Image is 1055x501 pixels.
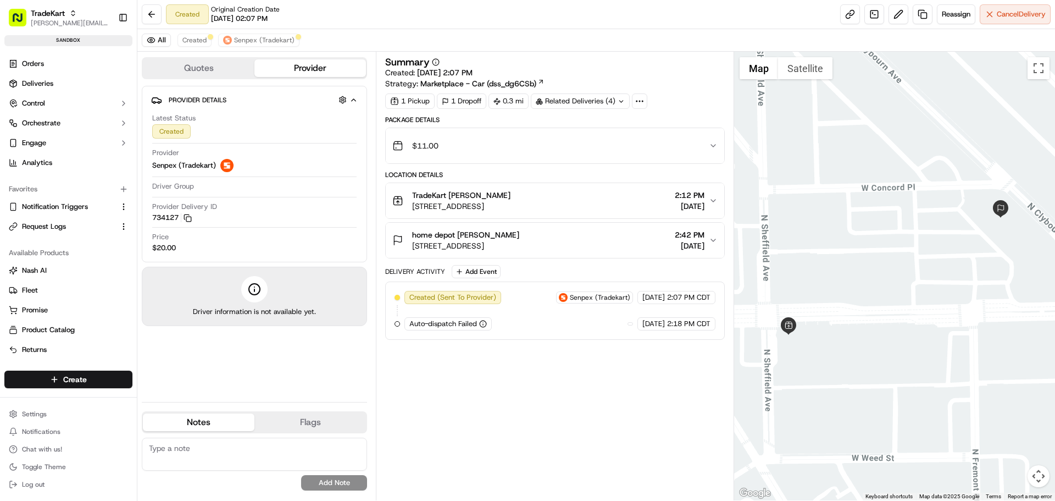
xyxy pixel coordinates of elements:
[77,272,133,281] a: Powered byPylon
[4,321,132,339] button: Product Catalog
[22,325,75,335] span: Product Catalog
[9,285,128,295] a: Fleet
[49,116,151,125] div: We're available if you need us!
[740,57,778,79] button: Show street map
[420,78,545,89] a: Marketplace - Car (dss_dg6CSb)
[417,68,473,78] span: [DATE] 2:07 PM
[4,424,132,439] button: Notifications
[385,93,435,109] div: 1 Pickup
[254,59,366,77] button: Provider
[22,98,45,108] span: Control
[4,459,132,475] button: Toggle Theme
[187,108,200,122] button: Start new chat
[152,202,217,212] span: Provider Delivery ID
[63,374,87,385] span: Create
[211,5,280,14] span: Original Creation Date
[211,14,268,24] span: [DATE] 02:07 PM
[9,222,115,232] a: Request Logs
[91,170,95,179] span: •
[737,486,773,500] a: Open this area in Google Maps (opens a new window)
[437,93,486,109] div: 1 Dropoff
[4,406,132,422] button: Settings
[88,241,181,261] a: 💻API Documentation
[22,345,47,355] span: Returns
[4,282,132,299] button: Fleet
[385,57,430,67] h3: Summary
[93,247,102,256] div: 💻
[152,113,196,123] span: Latest Status
[4,341,132,359] button: Returns
[4,154,132,172] a: Analytics
[570,293,630,302] span: Senpex (Tradekart)
[4,244,132,262] div: Available Products
[254,414,366,431] button: Flags
[412,240,519,251] span: [STREET_ADDRESS]
[420,78,536,89] span: Marketplace - Car (dss_dg6CSb)
[152,181,194,191] span: Driver Group
[152,161,216,170] span: Senpex (Tradekart)
[778,57,832,79] button: Show satellite imagery
[218,34,299,47] button: Senpex (Tradekart)
[409,319,477,329] span: Auto-dispatch Failed
[937,4,975,24] button: Reassign
[675,190,704,201] span: 2:12 PM
[9,202,115,212] a: Notification Triggers
[152,148,179,158] span: Provider
[675,240,704,251] span: [DATE]
[4,55,132,73] a: Orders
[22,480,45,489] span: Log out
[22,118,60,128] span: Orchestrate
[22,410,47,419] span: Settings
[675,229,704,240] span: 2:42 PM
[193,307,316,317] span: Driver information is not available yet.
[7,241,88,261] a: 📗Knowledge Base
[4,262,132,279] button: Nash AI
[152,243,176,253] span: $20.00
[22,158,52,168] span: Analytics
[97,170,120,179] span: [DATE]
[642,319,665,329] span: [DATE]
[11,190,29,207] img: Jeff Sasse
[91,200,95,209] span: •
[386,223,724,258] button: home depot [PERSON_NAME][STREET_ADDRESS]2:42 PM[DATE]
[488,93,529,109] div: 0.3 mi
[675,201,704,212] span: [DATE]
[151,91,358,109] button: Provider Details
[412,229,519,240] span: home depot [PERSON_NAME]
[143,414,254,431] button: Notes
[667,293,710,302] span: 2:07 PM CDT
[4,301,132,319] button: Promise
[412,201,510,212] span: [STREET_ADDRESS]
[9,345,128,355] a: Returns
[409,293,496,302] span: Created (Sent To Provider)
[4,95,132,112] button: Control
[170,141,200,154] button: See all
[9,266,128,276] a: Nash AI
[22,463,66,471] span: Toggle Theme
[11,160,29,178] img: Jeff Sasse
[986,493,1001,499] a: Terms (opens in new tab)
[22,266,47,276] span: Nash AI
[23,105,43,125] img: 1755196953914-cd9d9cba-b7f7-46ee-b6f5-75ff69acacf5
[142,34,171,47] button: All
[412,190,510,201] span: TradeKart [PERSON_NAME]
[4,198,132,216] button: Notification Triggers
[4,442,132,457] button: Chat with us!
[152,213,192,223] button: 734127
[942,9,970,19] span: Reassign
[559,293,568,302] img: senpex-logo.png
[4,477,132,492] button: Log out
[22,222,66,232] span: Request Logs
[220,159,234,172] img: senpex-logo.png
[4,180,132,198] div: Favorites
[1028,465,1050,487] button: Map camera controls
[412,140,438,151] span: $11.00
[385,170,724,179] div: Location Details
[169,96,226,104] span: Provider Details
[34,170,89,179] span: [PERSON_NAME]
[386,128,724,163] button: $11.00
[386,183,724,218] button: TradeKart [PERSON_NAME][STREET_ADDRESS]2:12 PM[DATE]
[29,71,198,82] input: Got a question? Start typing here...
[31,19,109,27] button: [PERSON_NAME][EMAIL_ADDRESS][DOMAIN_NAME]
